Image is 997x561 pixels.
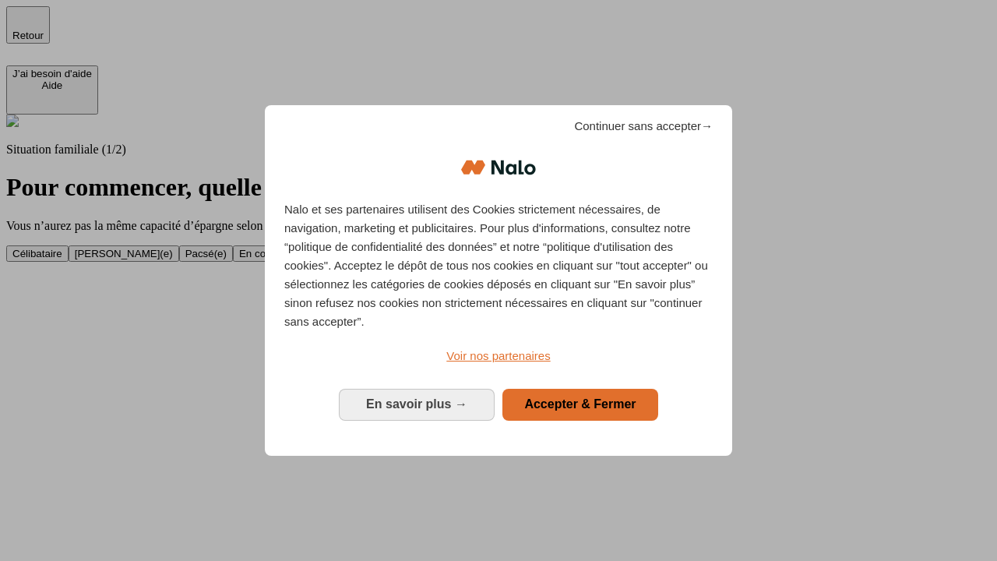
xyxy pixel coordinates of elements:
[284,347,713,365] a: Voir nos partenaires
[446,349,550,362] span: Voir nos partenaires
[461,144,536,191] img: Logo
[366,397,467,411] span: En savoir plus →
[265,105,732,455] div: Bienvenue chez Nalo Gestion du consentement
[524,397,636,411] span: Accepter & Fermer
[574,117,713,136] span: Continuer sans accepter→
[284,200,713,331] p: Nalo et ses partenaires utilisent des Cookies strictement nécessaires, de navigation, marketing e...
[502,389,658,420] button: Accepter & Fermer: Accepter notre traitement des données et fermer
[339,389,495,420] button: En savoir plus: Configurer vos consentements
